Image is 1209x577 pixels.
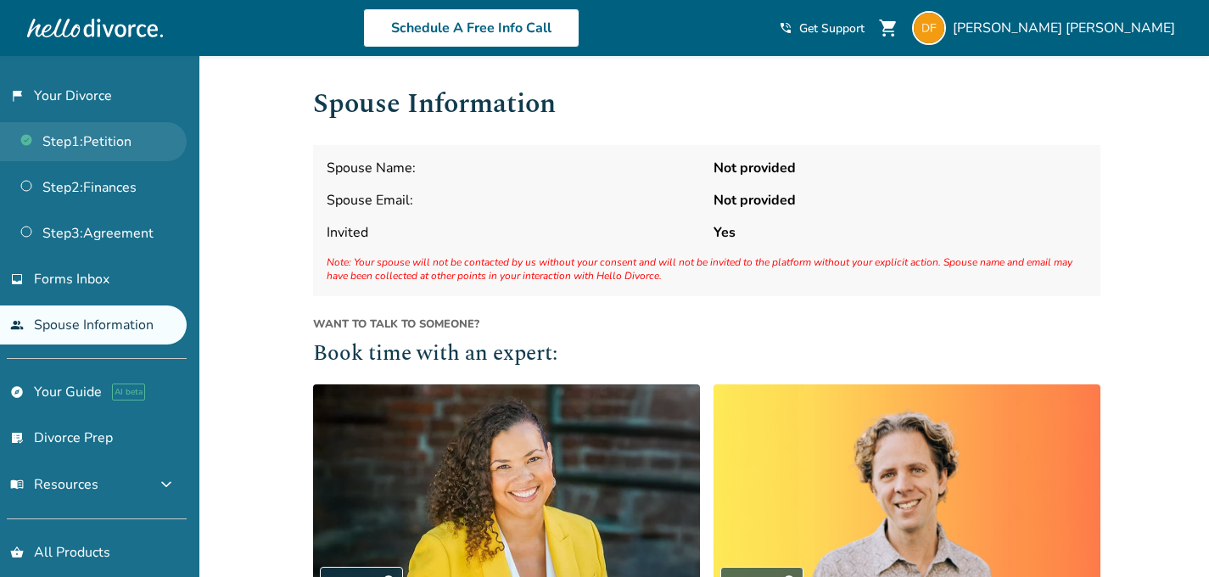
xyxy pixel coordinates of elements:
[327,159,700,177] span: Spouse Name:
[112,384,145,401] span: AI beta
[327,223,700,242] span: Invited
[363,8,579,48] a: Schedule A Free Info Call
[714,159,1087,177] strong: Not provided
[156,474,176,495] span: expand_more
[10,546,24,559] span: shopping_basket
[714,191,1087,210] strong: Not provided
[779,20,865,36] a: phone_in_talkGet Support
[10,89,24,103] span: flag_2
[799,20,865,36] span: Get Support
[10,318,24,332] span: people
[10,272,24,286] span: inbox
[327,191,700,210] span: Spouse Email:
[10,478,24,491] span: menu_book
[912,11,946,45] img: danj817@hotmail.com
[34,270,109,288] span: Forms Inbox
[10,431,24,445] span: list_alt_check
[327,255,1087,283] span: Note: Your spouse will not be contacted by us without your consent and will not be invited to the...
[10,475,98,494] span: Resources
[313,339,1100,371] h2: Book time with an expert:
[10,385,24,399] span: explore
[779,21,792,35] span: phone_in_talk
[953,19,1182,37] span: [PERSON_NAME] [PERSON_NAME]
[878,18,898,38] span: shopping_cart
[313,317,1100,332] span: Want to talk to someone?
[1124,496,1209,577] iframe: Chat Widget
[313,83,1100,125] h1: Spouse Information
[714,223,1087,242] strong: Yes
